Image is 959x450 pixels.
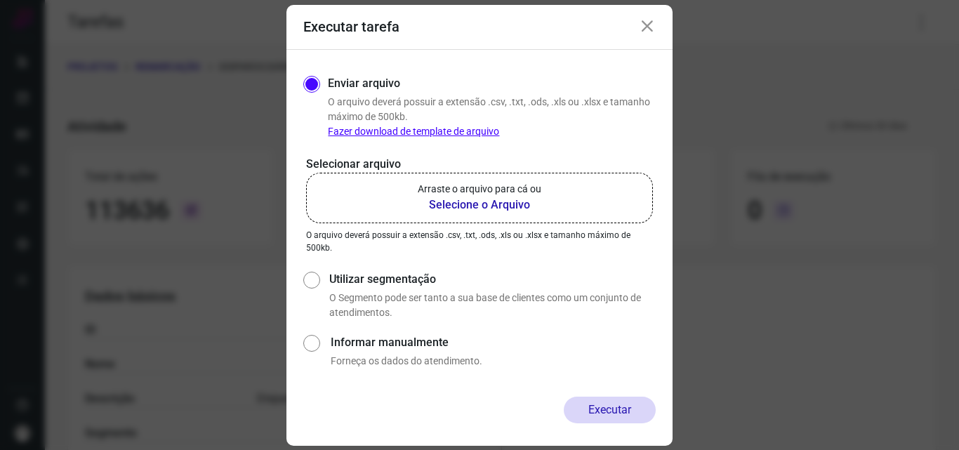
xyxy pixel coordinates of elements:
label: Utilizar segmentação [329,271,656,288]
button: Executar [564,397,656,423]
label: Enviar arquivo [328,75,400,92]
p: Forneça os dados do atendimento. [331,354,656,369]
p: O arquivo deverá possuir a extensão .csv, .txt, .ods, .xls ou .xlsx e tamanho máximo de 500kb. [306,229,653,254]
b: Selecione o Arquivo [418,197,541,213]
p: O Segmento pode ser tanto a sua base de clientes como um conjunto de atendimentos. [329,291,656,320]
h3: Executar tarefa [303,18,399,35]
a: Fazer download de template de arquivo [328,126,499,137]
p: Selecionar arquivo [306,156,653,173]
label: Informar manualmente [331,334,656,351]
p: Arraste o arquivo para cá ou [418,182,541,197]
p: O arquivo deverá possuir a extensão .csv, .txt, .ods, .xls ou .xlsx e tamanho máximo de 500kb. [328,95,656,139]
